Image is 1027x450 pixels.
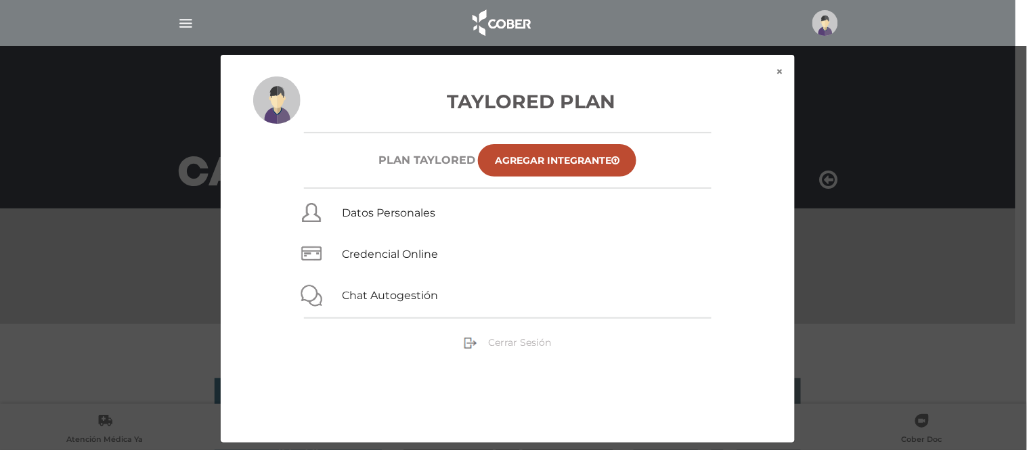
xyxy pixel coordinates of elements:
a: Chat Autogestión [342,289,438,302]
img: Cober_menu-lines-white.svg [177,15,194,32]
h6: Plan TAYLORED [378,154,475,166]
img: logo_cober_home-white.png [465,7,536,39]
button: × [766,55,795,89]
img: profile-placeholder.svg [253,76,301,124]
a: Credencial Online [342,248,438,261]
img: sign-out.png [464,336,477,350]
img: profile-placeholder.svg [812,10,838,36]
a: Cerrar Sesión [464,336,551,348]
a: Datos Personales [342,206,435,219]
span: Cerrar Sesión [488,336,551,348]
h3: Taylored Plan [253,87,762,116]
a: Agregar Integrante [478,144,636,177]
